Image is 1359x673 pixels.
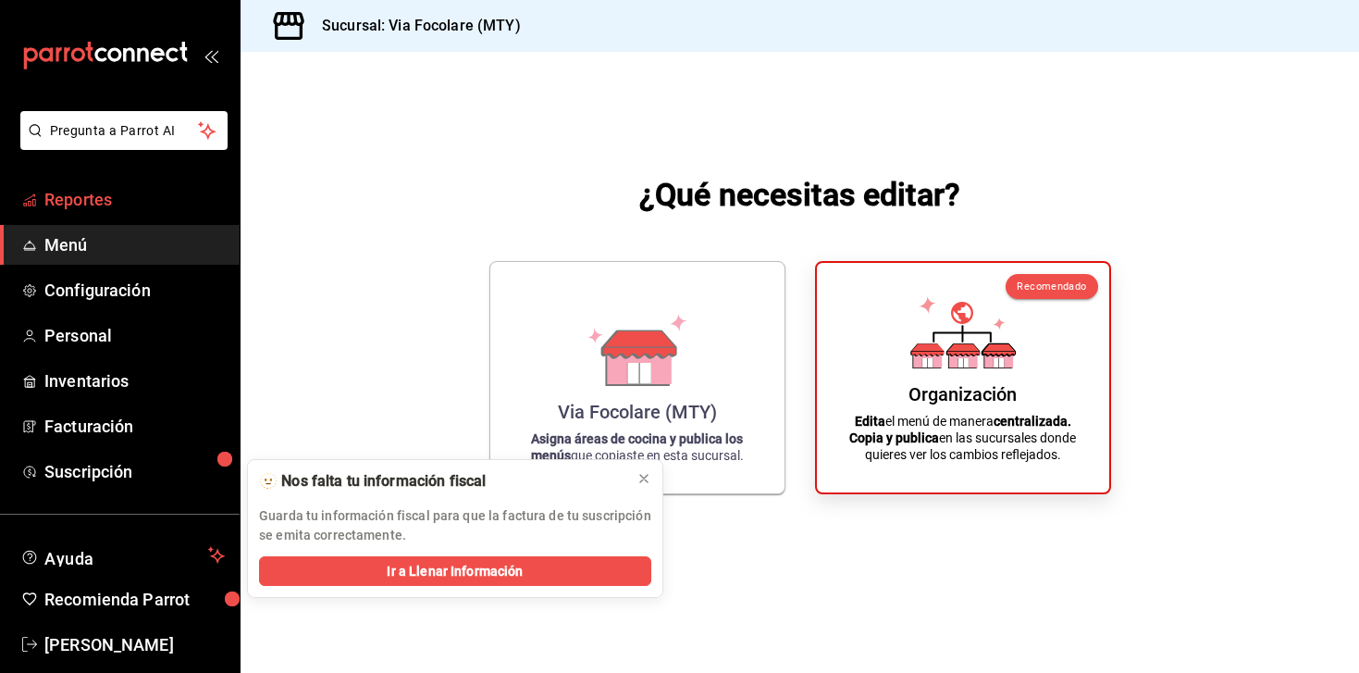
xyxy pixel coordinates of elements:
span: Configuración [44,278,225,303]
span: Reportes [44,187,225,212]
div: 🫥 Nos falta tu información fiscal [259,471,622,492]
span: Personal [44,323,225,348]
strong: Asigna áreas de cocina y publica los menús [531,431,744,463]
strong: Edita [855,414,885,429]
span: Suscripción [44,459,225,484]
span: Inventarios [44,368,225,393]
strong: Copia y publica [849,430,939,445]
h3: Sucursal: Via Focolare (MTY) [307,15,521,37]
div: Via Focolare (MTY) [558,401,717,423]
strong: centralizada. [994,414,1071,429]
span: Recomienda Parrot [44,587,225,612]
h1: ¿Qué necesitas editar? [639,172,960,217]
a: Pregunta a Parrot AI [13,134,228,154]
span: Ir a Llenar Información [387,562,523,581]
span: Ayuda [44,544,201,567]
div: Organización [908,383,1017,405]
span: [PERSON_NAME] [44,632,225,657]
button: Ir a Llenar Información [259,556,651,586]
p: que copiaste en esta sucursal. [513,430,762,464]
span: Facturación [44,414,225,439]
span: Pregunta a Parrot AI [50,121,199,141]
button: open_drawer_menu [204,48,218,63]
button: Pregunta a Parrot AI [20,111,228,150]
p: el menú de manera en las sucursales donde quieres ver los cambios reflejados. [839,413,1087,463]
span: Recomendado [1017,280,1086,293]
p: Guarda tu información fiscal para que la factura de tu suscripción se emita correctamente. [259,506,651,545]
span: Menú [44,232,225,257]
